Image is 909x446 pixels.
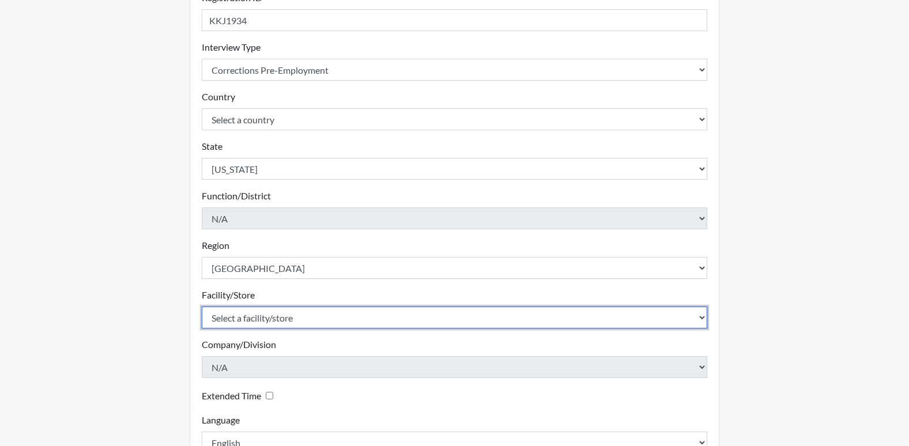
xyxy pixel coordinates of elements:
label: Interview Type [202,40,261,54]
input: Insert a Registration ID, which needs to be a unique alphanumeric value for each interviewee [202,9,708,31]
label: Region [202,239,229,252]
label: Language [202,413,240,427]
label: Function/District [202,189,271,203]
label: State [202,139,222,153]
label: Facility/Store [202,288,255,302]
label: Company/Division [202,338,276,351]
div: Checking this box will provide the interviewee with an accomodation of extra time to answer each ... [202,387,278,404]
label: Country [202,90,235,104]
label: Extended Time [202,389,261,403]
